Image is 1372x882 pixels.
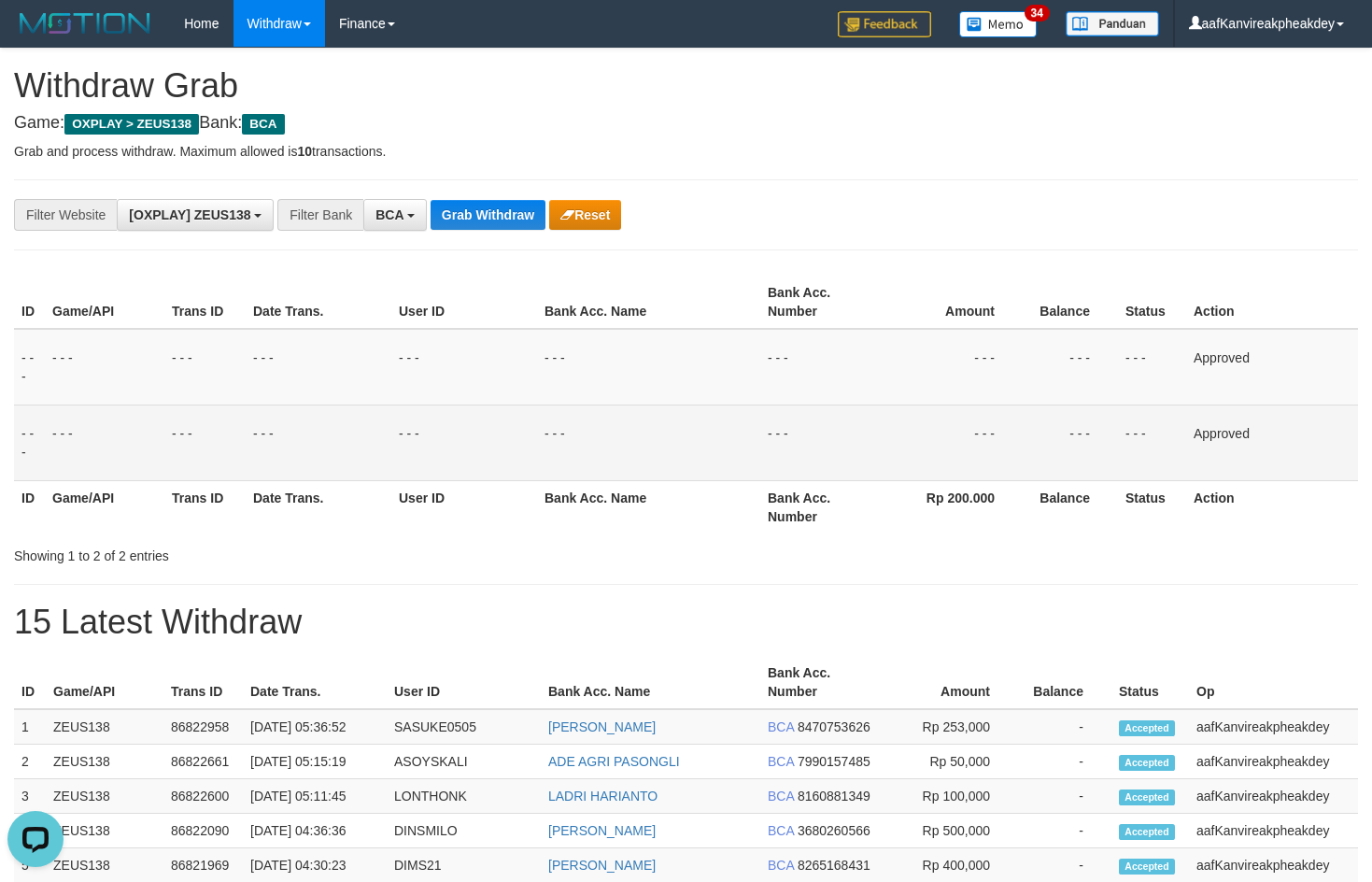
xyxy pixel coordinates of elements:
[1186,480,1358,533] th: Action
[548,858,656,873] a: [PERSON_NAME]
[880,480,1023,533] th: Rp 200.000
[768,789,794,804] span: BCA
[1119,824,1175,840] span: Accepted
[242,114,284,135] span: BCA
[878,745,1018,779] td: Rp 50,000
[14,709,46,745] td: 1
[387,779,541,814] td: LONTHONK
[14,9,156,37] img: MOTION_logo.png
[129,207,250,222] span: [OXPLAY] ZEUS138
[117,199,274,231] button: [OXPLAY] ZEUS138
[46,656,163,709] th: Game/API
[1118,276,1186,329] th: Status
[14,276,45,329] th: ID
[760,329,880,405] td: - - -
[1118,405,1186,480] td: - - -
[1189,745,1358,779] td: aafKanvireakpheakdey
[387,656,541,709] th: User ID
[64,114,199,135] span: OXPLAY > ZEUS138
[880,276,1023,329] th: Amount
[391,276,537,329] th: User ID
[387,709,541,745] td: SASUKE0505
[243,709,387,745] td: [DATE] 05:36:52
[798,719,870,734] span: Copy 8470753626 to clipboard
[14,656,46,709] th: ID
[363,199,427,231] button: BCA
[163,745,243,779] td: 86822661
[163,656,243,709] th: Trans ID
[1118,480,1186,533] th: Status
[375,207,403,222] span: BCA
[537,276,760,329] th: Bank Acc. Name
[1186,276,1358,329] th: Action
[14,199,117,231] div: Filter Website
[1119,859,1175,875] span: Accepted
[548,789,658,804] a: LADRI HARIANTO
[541,656,760,709] th: Bank Acc. Name
[1018,745,1111,779] td: -
[163,779,243,814] td: 86822600
[548,823,656,838] a: [PERSON_NAME]
[7,7,64,64] button: Open LiveChat chat widget
[798,754,870,769] span: Copy 7990157485 to clipboard
[1018,709,1111,745] td: -
[1066,11,1159,36] img: panduan.png
[14,67,1358,105] h1: Withdraw Grab
[431,200,545,230] button: Grab Withdraw
[798,823,870,838] span: Copy 3680260566 to clipboard
[878,779,1018,814] td: Rp 100,000
[243,745,387,779] td: [DATE] 05:15:19
[537,329,760,405] td: - - -
[1186,405,1358,480] td: Approved
[1119,720,1175,736] span: Accepted
[246,329,391,405] td: - - -
[14,604,1358,641] h1: 15 Latest Withdraw
[164,405,246,480] td: - - -
[1023,405,1118,480] td: - - -
[768,858,794,873] span: BCA
[1018,779,1111,814] td: -
[46,814,163,848] td: ZEUS138
[246,276,391,329] th: Date Trans.
[1023,480,1118,533] th: Balance
[1111,656,1189,709] th: Status
[1118,329,1186,405] td: - - -
[45,276,164,329] th: Game/API
[46,745,163,779] td: ZEUS138
[14,745,46,779] td: 2
[878,814,1018,848] td: Rp 500,000
[1189,709,1358,745] td: aafKanvireakpheakdey
[1186,329,1358,405] td: Approved
[163,814,243,848] td: 86822090
[45,329,164,405] td: - - -
[163,709,243,745] td: 86822958
[760,480,880,533] th: Bank Acc. Number
[768,823,794,838] span: BCA
[45,405,164,480] td: - - -
[246,405,391,480] td: - - -
[164,276,246,329] th: Trans ID
[391,329,537,405] td: - - -
[1119,790,1175,805] span: Accepted
[246,480,391,533] th: Date Trans.
[880,405,1023,480] td: - - -
[548,754,680,769] a: ADE AGRI PASONGLI
[14,405,45,480] td: - - -
[838,11,931,37] img: Feedback.jpg
[387,745,541,779] td: ASOYSKALI
[798,858,870,873] span: Copy 8265168431 to clipboard
[537,405,760,480] td: - - -
[1189,814,1358,848] td: aafKanvireakpheakdey
[760,405,880,480] td: - - -
[14,779,46,814] td: 3
[548,719,656,734] a: [PERSON_NAME]
[760,656,878,709] th: Bank Acc. Number
[14,114,1358,133] h4: Game: Bank:
[878,709,1018,745] td: Rp 253,000
[549,200,621,230] button: Reset
[1119,755,1175,771] span: Accepted
[164,329,246,405] td: - - -
[1018,814,1111,848] td: -
[391,480,537,533] th: User ID
[164,480,246,533] th: Trans ID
